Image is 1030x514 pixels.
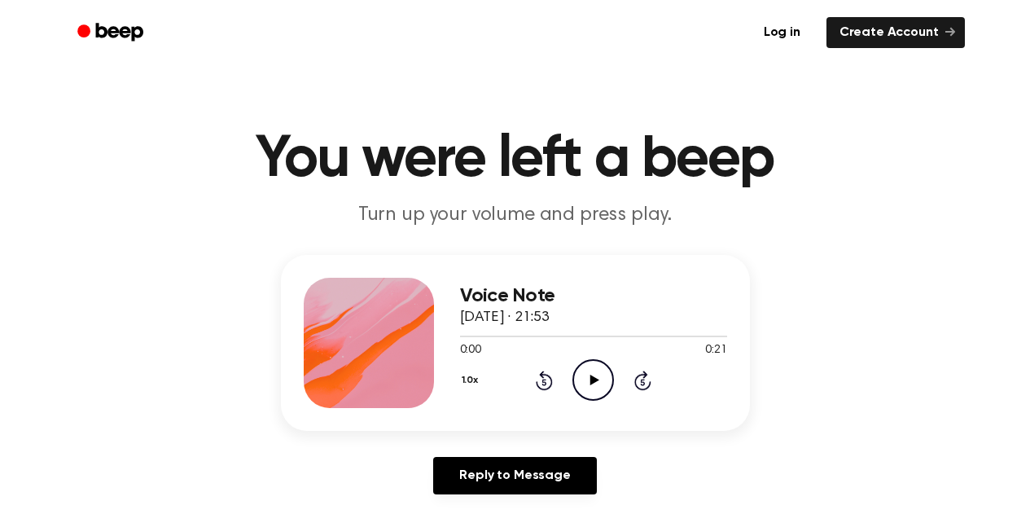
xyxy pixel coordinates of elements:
a: Log in [747,14,817,51]
a: Beep [66,17,158,49]
span: 0:00 [460,342,481,359]
a: Reply to Message [433,457,596,494]
h3: Voice Note [460,285,727,307]
a: Create Account [826,17,965,48]
button: 1.0x [460,367,484,394]
h1: You were left a beep [99,130,932,189]
span: 0:21 [705,342,726,359]
span: [DATE] · 21:53 [460,310,550,325]
p: Turn up your volume and press play. [203,202,828,229]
